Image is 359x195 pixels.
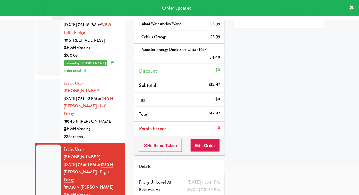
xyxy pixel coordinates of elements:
span: Celsius Orange [141,34,167,40]
a: 640 N [PERSON_NAME] - Left - Fridge [64,96,113,117]
span: · [PHONE_NUMBER] [64,146,100,160]
div: H&H Vending [64,44,120,52]
span: Tax [139,96,145,103]
span: Alani Watermelon Wave [141,21,181,27]
span: reviewed by [PERSON_NAME] [64,60,108,66]
li: Tablet User· [PHONE_NUMBER][DATE] 7:31:42 PM at640 N [PERSON_NAME] - Left - Fridge640 N [PERSON_N... [35,77,125,143]
div: $3.99 [211,33,220,41]
div: 1730 N [PERSON_NAME] [64,184,120,191]
span: · [PHONE_NUMBER] [64,7,100,20]
a: Tablet User· [PHONE_NUMBER] [64,146,100,160]
div: Fridge Unlocked At [139,179,220,186]
button: Edit Order [190,139,220,152]
span: Total [139,110,149,118]
span: Subtotal [139,82,157,89]
span: Discount [139,67,157,74]
div: Details [139,163,220,171]
span: [DATE] 7:31:18 PM at [64,22,101,28]
div: Reviewed At [139,186,220,194]
div: $4.49 [210,54,220,61]
div: Unknown [64,133,120,141]
div: $0 [215,95,220,103]
button: No Items Taken [139,139,182,152]
li: Tablet User· [PHONE_NUMBER][DATE] 7:31:18 PM atWPW - Left - Fridge[STREET_ADDRESS]H&H Vending00:0... [35,4,125,77]
span: Points Earned [139,125,167,132]
span: Order updated [162,4,192,11]
div: $12.47 [209,110,220,117]
div: $3.99 [211,20,220,28]
div: $0 [215,66,220,74]
div: [DATE] 7:36:11 PM [187,179,220,186]
a: 1730 N [PERSON_NAME] - Right - Fridge [64,162,113,183]
div: [DATE] 7:51:36 PM [187,186,220,194]
div: [STREET_ADDRESS] [64,37,120,44]
a: Tablet User· [PHONE_NUMBER] [64,7,100,20]
a: Tablet User· [PHONE_NUMBER] [64,81,100,94]
div: $12.47 [209,81,220,89]
div: 00:05 [64,52,120,60]
span: [DATE] 7:31:42 PM at [64,96,102,102]
div: 0 [218,124,220,132]
div: 640 N [PERSON_NAME] [64,118,120,126]
span: [DATE] 7:36:11 PM at [64,162,101,168]
div: H&H Vending [64,125,120,133]
span: Monster Energy Drink Zero Ultra (16oz) [141,47,208,52]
